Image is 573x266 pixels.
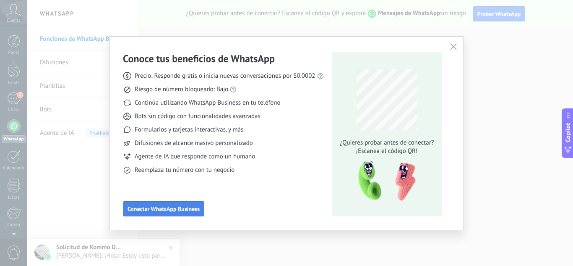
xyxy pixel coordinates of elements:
h3: Conoce tus beneficios de WhatsApp [123,52,275,65]
span: Riesgo de número bloqueado: Bajo [135,85,228,94]
span: Conectar WhatsApp Business [128,206,200,212]
span: Bots sin código con funcionalidades avanzadas [135,112,260,121]
span: Continúa utilizando WhatsApp Business en tu teléfono [135,99,280,107]
span: Precio: Responde gratis o inicia nuevas conversaciones por $0.0002 [135,72,315,80]
span: Reemplaza tu número con tu negocio [135,166,234,174]
img: qr-pic-1x.png [351,159,417,204]
button: Conectar WhatsApp Business [123,201,204,216]
span: Agente de IA que responde como un humano [135,153,255,161]
span: Formularios y tarjetas interactivas, y más [135,126,243,134]
span: ¿Quieres probar antes de conectar? [337,139,436,147]
span: Copilot [564,123,572,142]
span: Difusiones de alcance masivo personalizado [135,139,253,147]
span: ¡Escanea el código QR! [337,147,436,155]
